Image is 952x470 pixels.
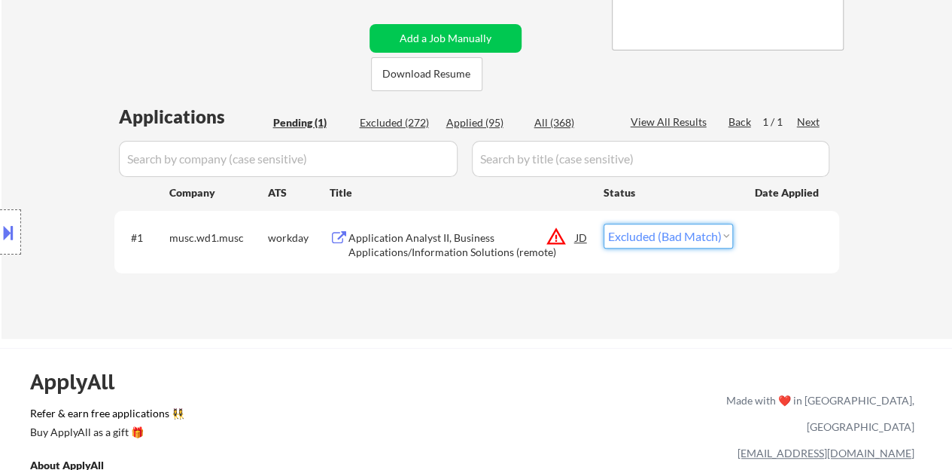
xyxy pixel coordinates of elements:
[360,115,435,130] div: Excluded (272)
[604,179,733,206] div: Status
[370,24,522,53] button: Add a Job Manually
[797,114,821,130] div: Next
[273,115,348,130] div: Pending (1)
[720,387,914,440] div: Made with ❤️ in [GEOGRAPHIC_DATA], [GEOGRAPHIC_DATA]
[762,114,797,130] div: 1 / 1
[330,185,589,200] div: Title
[574,224,589,251] div: JD
[728,114,753,130] div: Back
[119,141,458,177] input: Search by company (case sensitive)
[534,115,610,130] div: All (368)
[546,226,567,247] button: warning_amber
[30,408,412,424] a: Refer & earn free applications 👯‍♀️
[371,57,482,91] button: Download Resume
[446,115,522,130] div: Applied (95)
[348,230,576,260] div: Application Analyst II, Business Applications/Information Solutions (remote)
[30,427,181,438] div: Buy ApplyAll as a gift 🎁
[268,230,330,246] div: workday
[738,447,914,459] a: [EMAIL_ADDRESS][DOMAIN_NAME]
[472,141,829,177] input: Search by title (case sensitive)
[268,185,330,200] div: ATS
[30,369,132,395] div: ApplyAll
[30,424,181,443] a: Buy ApplyAll as a gift 🎁
[631,114,711,130] div: View All Results
[755,185,821,200] div: Date Applied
